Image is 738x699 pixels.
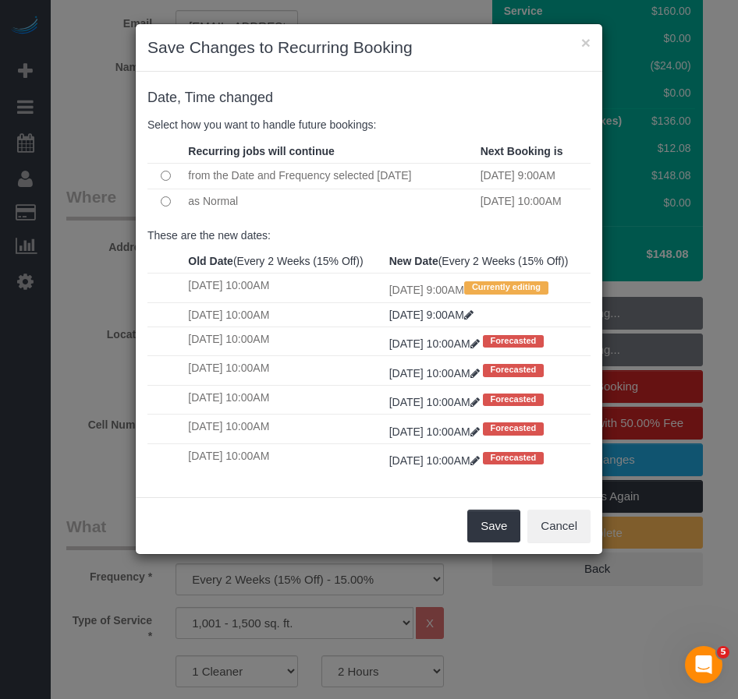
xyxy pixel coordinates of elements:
[389,425,483,438] a: [DATE] 10:00AM
[188,255,233,267] strong: Old Date
[147,90,215,105] span: Date, Time
[184,274,385,302] td: [DATE] 10:00AM
[385,249,591,274] th: (Every 2 Weeks (15% Off))
[527,510,591,542] button: Cancel
[477,163,591,189] td: [DATE] 9:00AM
[464,281,548,294] span: Currently editing
[184,249,385,274] th: (Every 2 Weeks (15% Off))
[483,394,545,406] span: Forecasted
[389,309,474,321] a: [DATE] 9:00AM
[184,327,385,355] td: [DATE] 10:00AM
[389,454,483,467] a: [DATE] 10:00AM
[717,646,729,658] span: 5
[147,90,591,106] h4: changed
[685,646,722,683] iframe: Intercom live chat
[477,189,591,214] td: [DATE] 10:00AM
[581,34,591,51] button: ×
[147,117,591,132] p: Select how you want to handle future bookings:
[184,189,476,214] td: as Normal
[483,364,545,376] span: Forecasted
[467,510,520,542] button: Save
[389,396,483,408] a: [DATE] 10:00AM
[483,452,545,464] span: Forecasted
[389,367,483,380] a: [DATE] 10:00AM
[184,443,385,472] td: [DATE] 10:00AM
[483,422,545,435] span: Forecasted
[385,274,591,302] td: [DATE] 9:00AM
[184,163,476,189] td: from the Date and Frequency selected [DATE]
[184,302,385,327] td: [DATE] 10:00AM
[147,228,591,243] p: These are the new dates:
[481,145,563,157] strong: Next Booking is
[188,145,334,157] strong: Recurring jobs will continue
[184,415,385,443] td: [DATE] 10:00AM
[184,356,385,385] td: [DATE] 10:00AM
[483,335,545,348] span: Forecasted
[184,385,385,414] td: [DATE] 10:00AM
[389,337,483,350] a: [DATE] 10:00AM
[389,255,438,267] strong: New Date
[147,36,591,59] h3: Save Changes to Recurring Booking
